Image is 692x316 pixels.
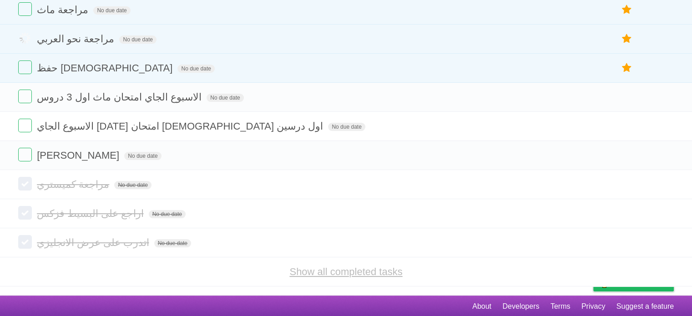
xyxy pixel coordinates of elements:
span: No due date [114,181,151,189]
span: مراجعة ماث [37,4,91,15]
span: No due date [119,35,156,44]
span: Buy me a coffee [612,275,669,291]
label: Done [18,177,32,191]
span: مراجعة نحو العربي [37,33,116,45]
label: Star task [618,31,636,46]
span: حفظ [DEMOGRAPHIC_DATA] [37,62,175,74]
span: اتدرب على عرض الانجليزي [37,237,151,248]
span: No due date [207,94,243,102]
span: No due date [93,6,130,15]
span: No due date [154,239,191,247]
a: Show all completed tasks [289,266,402,277]
span: مراجعة كميستري [37,179,111,190]
label: Done [18,2,32,16]
label: Star task [618,2,636,17]
a: Privacy [581,298,605,315]
label: Done [18,148,32,161]
a: Terms [551,298,571,315]
a: Developers [502,298,539,315]
span: اراجع على البسيط فزكس [37,208,146,219]
span: No due date [124,152,161,160]
span: الاسبوع الجاي [DATE] امتحان [DEMOGRAPHIC_DATA] اول درسين [37,120,325,132]
span: الاسبوع الجاي امتحان ماث اول 3 دروس [37,91,204,103]
label: Star task [618,60,636,75]
span: No due date [177,65,214,73]
label: Done [18,31,32,45]
label: Done [18,235,32,249]
label: Done [18,90,32,103]
span: No due date [149,210,186,218]
span: [PERSON_NAME] [37,150,121,161]
label: Done [18,119,32,132]
label: Done [18,60,32,74]
label: Done [18,206,32,220]
a: Suggest a feature [616,298,674,315]
span: No due date [328,123,365,131]
a: About [472,298,491,315]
